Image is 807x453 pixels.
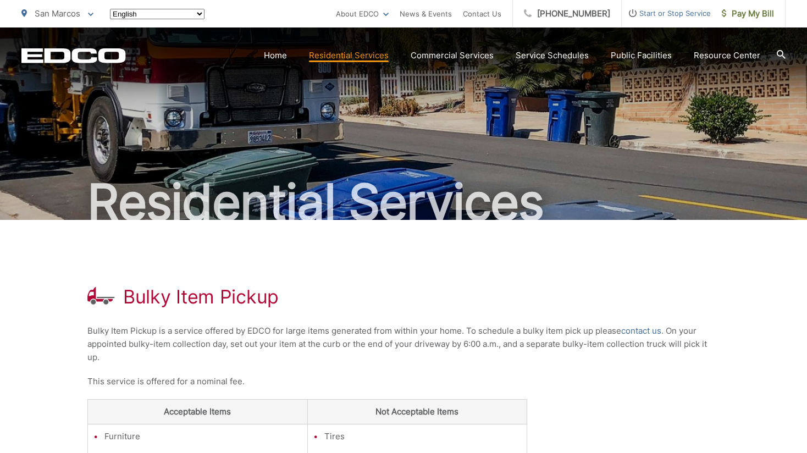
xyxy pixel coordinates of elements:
[104,430,302,443] li: Furniture
[621,324,661,338] a: contact us
[463,7,501,20] a: Contact Us
[375,406,458,417] strong: Not Acceptable Items
[694,49,760,62] a: Resource Center
[87,375,720,388] p: This service is offered for a nominal fee.
[611,49,672,62] a: Public Facilities
[722,7,774,20] span: Pay My Bill
[336,7,389,20] a: About EDCO
[110,9,204,19] select: Select a language
[21,48,126,63] a: EDCD logo. Return to the homepage.
[516,49,589,62] a: Service Schedules
[87,324,720,364] p: Bulky Item Pickup is a service offered by EDCO for large items generated from within your home. T...
[264,49,287,62] a: Home
[21,175,786,230] h2: Residential Services
[123,286,279,308] h1: Bulky Item Pickup
[400,7,452,20] a: News & Events
[35,8,80,19] span: San Marcos
[411,49,494,62] a: Commercial Services
[324,430,522,443] li: Tires
[309,49,389,62] a: Residential Services
[164,406,231,417] strong: Acceptable Items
